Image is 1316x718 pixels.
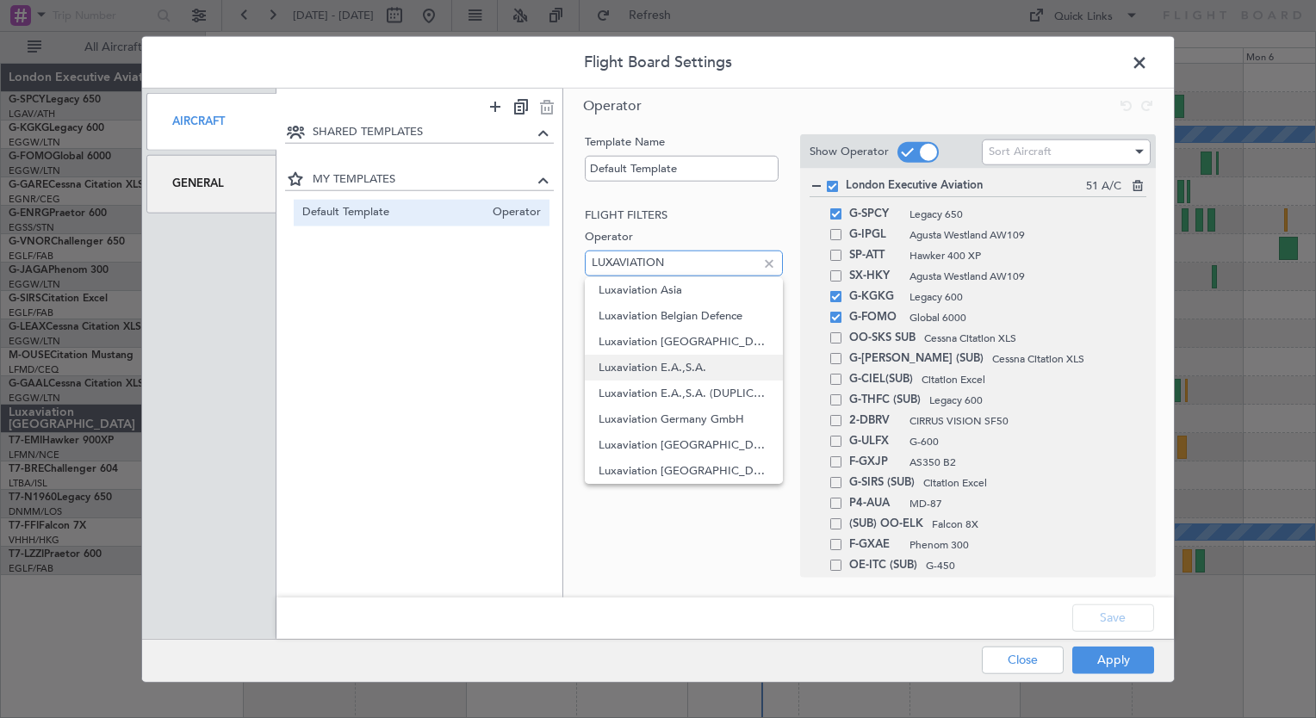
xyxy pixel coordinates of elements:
span: MY TEMPLATES [313,170,534,188]
span: G-ULFX [849,431,901,452]
span: Luxaviation E.A.,S.A. [599,355,768,381]
span: 51 A/C [1086,178,1121,195]
span: SX-HKY [849,266,901,287]
span: G-450 [926,558,1146,573]
span: 2-DBRV [849,411,901,431]
span: F-GXJP [849,452,901,473]
span: G-[PERSON_NAME] (SUB) [849,349,984,369]
span: Falcon 8X [932,517,1146,532]
span: Global 6000 [909,310,1146,325]
span: G-600 [909,434,1146,449]
span: Cessna Citation XLS [924,331,1146,346]
span: G-FOMO [849,307,901,328]
span: Default Template [302,203,485,221]
span: G-SIRS (SUB) [849,473,915,493]
span: Cessna Citation XLS [992,351,1146,367]
button: Apply [1072,646,1154,673]
span: (SUB) OO-ELK [849,514,923,535]
span: Citation Excel [922,372,1146,387]
span: F-GXAE [849,535,901,555]
label: Operator [585,229,782,246]
span: Hawker 400 XP [909,248,1146,263]
div: General [146,155,276,213]
span: AS350 B2 [909,455,1146,470]
span: Luxaviation [GEOGRAPHIC_DATA] [599,458,768,484]
span: OE-ITC (SUB) [849,555,917,576]
span: Luxaviation Germany GmbH [599,406,768,432]
span: P4-AUA [849,493,901,514]
span: Luxaviation Belgian Defence [599,303,768,329]
button: Close [982,646,1064,673]
span: MD-87 [909,496,1146,511]
span: Legacy 600 [929,393,1146,408]
span: G-SPCY [849,204,901,225]
span: Citation Excel [923,475,1146,491]
label: Show Operator [810,143,889,160]
span: Phenom 300 [909,537,1146,553]
span: Luxaviation [GEOGRAPHIC_DATA] [599,432,768,458]
span: SP-ATT [849,245,901,266]
header: Flight Board Settings [142,37,1174,89]
span: Agusta Westland AW109 [909,227,1146,243]
h2: Flight filters [585,207,782,224]
span: G-THFC (SUB) [849,390,921,411]
span: G-IPGL [849,225,901,245]
label: Template Name [585,134,782,152]
input: Search... [592,250,756,275]
span: London Executive Aviation [846,177,1086,195]
span: CIRRUS VISION SF50 [909,413,1146,429]
span: Luxaviation [GEOGRAPHIC_DATA] [599,329,768,355]
span: Operator [484,203,541,221]
span: Legacy 650 [909,207,1146,222]
span: Sort Aircraft [989,144,1052,159]
span: Luxaviation E.A.,S.A. (DUPLICATE DO NOT USE) [599,381,768,406]
span: SHARED TEMPLATES [313,124,534,141]
span: 2-WEBS [849,576,901,597]
span: Legacy 600 [909,289,1146,305]
div: Aircraft [146,93,276,151]
span: Agusta Westland AW109 [909,269,1146,284]
span: OO-SKS SUB [849,328,916,349]
span: G-CIEL(SUB) [849,369,913,390]
span: Luxaviation Asia [599,277,768,303]
span: Operator [583,96,642,115]
span: G-KGKG [849,287,901,307]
